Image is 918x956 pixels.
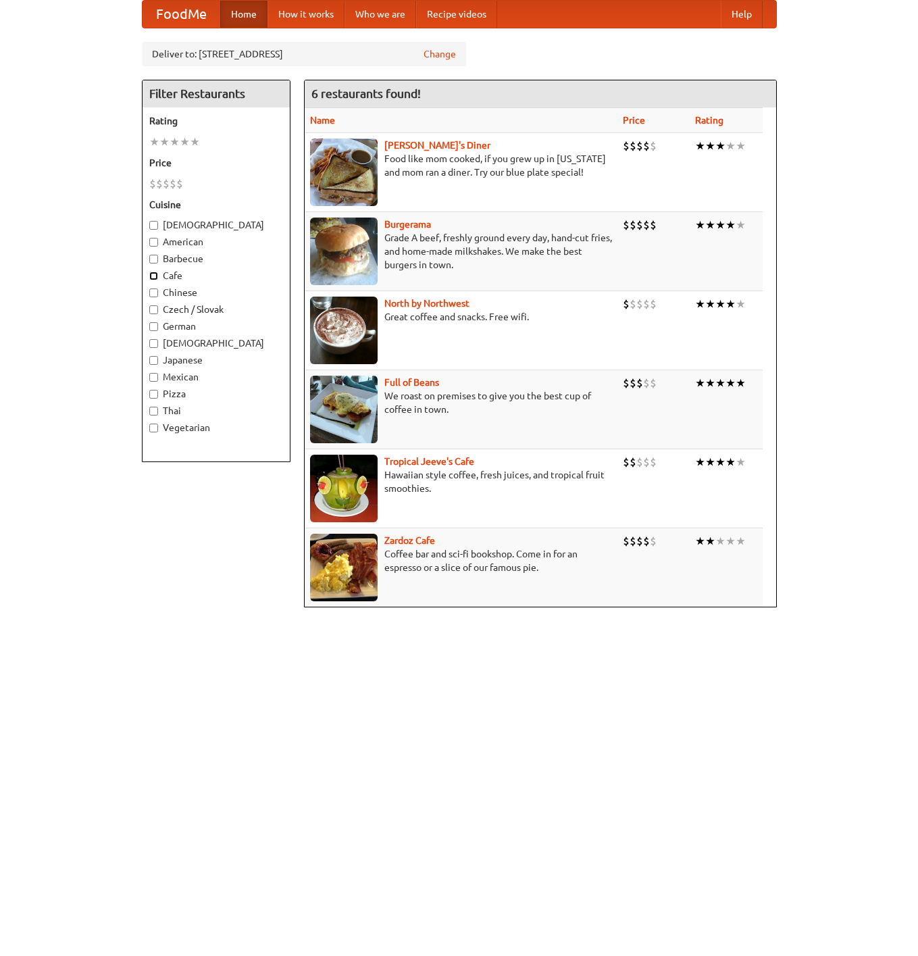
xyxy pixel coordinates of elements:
[149,114,283,128] h5: Rating
[384,140,490,151] a: [PERSON_NAME]'s Diner
[736,376,746,391] li: ★
[149,356,158,365] input: Japanese
[310,468,612,495] p: Hawaiian style coffee, fresh juices, and tropical fruit smoothies.
[156,176,163,191] li: $
[736,534,746,549] li: ★
[149,305,158,314] input: Czech / Slovak
[149,339,158,348] input: [DEMOGRAPHIC_DATA]
[310,152,612,179] p: Food like mom cooked, if you grew up in [US_STATE] and mom ran a diner. Try our blue plate special!
[630,376,636,391] li: $
[310,218,378,285] img: burgerama.jpg
[695,218,705,232] li: ★
[725,297,736,311] li: ★
[715,455,725,470] li: ★
[310,534,378,601] img: zardoz.jpg
[384,456,474,467] a: Tropical Jeeve's Cafe
[725,139,736,153] li: ★
[636,455,643,470] li: $
[643,376,650,391] li: $
[725,534,736,549] li: ★
[149,336,283,350] label: [DEMOGRAPHIC_DATA]
[636,139,643,153] li: $
[705,218,715,232] li: ★
[643,297,650,311] li: $
[650,534,657,549] li: $
[623,455,630,470] li: $
[159,134,170,149] li: ★
[143,80,290,107] h4: Filter Restaurants
[416,1,497,28] a: Recipe videos
[705,297,715,311] li: ★
[149,198,283,211] h5: Cuisine
[630,455,636,470] li: $
[384,219,431,230] a: Burgerama
[163,176,170,191] li: $
[149,218,283,232] label: [DEMOGRAPHIC_DATA]
[623,218,630,232] li: $
[630,534,636,549] li: $
[705,534,715,549] li: ★
[149,353,283,367] label: Japanese
[636,218,643,232] li: $
[149,387,283,401] label: Pizza
[149,235,283,249] label: American
[643,139,650,153] li: $
[715,297,725,311] li: ★
[650,297,657,311] li: $
[630,139,636,153] li: $
[384,298,469,309] a: North by Northwest
[149,404,283,418] label: Thai
[695,297,705,311] li: ★
[220,1,267,28] a: Home
[149,269,283,282] label: Cafe
[715,218,725,232] li: ★
[310,139,378,206] img: sallys.jpg
[170,134,180,149] li: ★
[736,218,746,232] li: ★
[715,534,725,549] li: ★
[695,376,705,391] li: ★
[736,139,746,153] li: ★
[149,303,283,316] label: Czech / Slovak
[310,297,378,364] img: north.jpg
[310,455,378,522] img: jeeves.jpg
[143,1,220,28] a: FoodMe
[705,139,715,153] li: ★
[623,139,630,153] li: $
[650,376,657,391] li: $
[736,297,746,311] li: ★
[725,218,736,232] li: ★
[170,176,176,191] li: $
[705,455,715,470] li: ★
[149,421,283,434] label: Vegetarian
[721,1,763,28] a: Help
[149,286,283,299] label: Chinese
[384,377,439,388] a: Full of Beans
[643,534,650,549] li: $
[142,42,466,66] div: Deliver to: [STREET_ADDRESS]
[705,376,715,391] li: ★
[267,1,345,28] a: How it works
[384,535,435,546] a: Zardoz Cafe
[149,272,158,280] input: Cafe
[736,455,746,470] li: ★
[149,221,158,230] input: [DEMOGRAPHIC_DATA]
[149,370,283,384] label: Mexican
[630,297,636,311] li: $
[176,176,183,191] li: $
[310,231,612,272] p: Grade A beef, freshly ground every day, hand-cut fries, and home-made milkshakes. We make the bes...
[149,176,156,191] li: $
[424,47,456,61] a: Change
[623,297,630,311] li: $
[149,373,158,382] input: Mexican
[311,87,421,100] ng-pluralize: 6 restaurants found!
[725,376,736,391] li: ★
[623,376,630,391] li: $
[725,455,736,470] li: ★
[149,322,158,331] input: German
[643,455,650,470] li: $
